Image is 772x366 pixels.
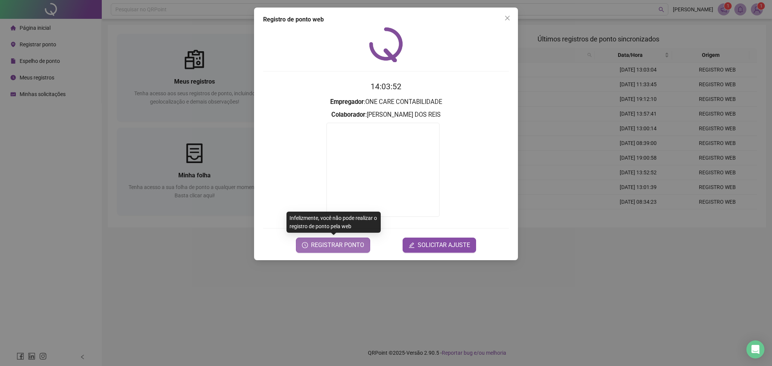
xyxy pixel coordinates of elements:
strong: Colaborador [331,111,365,118]
div: Registro de ponto web [263,15,509,24]
span: SOLICITAR AJUSTE [418,241,470,250]
button: Close [501,12,513,24]
img: QRPoint [369,27,403,62]
strong: Empregador [330,98,364,105]
div: Infelizmente, você não pode realizar o registro de ponto pela web [286,212,381,233]
h3: : [PERSON_NAME] DOS REIS [263,110,509,120]
span: close [504,15,510,21]
button: editSOLICITAR AJUSTE [403,238,476,253]
span: edit [409,242,415,248]
time: 14:03:52 [371,82,401,91]
span: REGISTRAR PONTO [311,241,364,250]
span: clock-circle [302,242,308,248]
button: REGISTRAR PONTO [296,238,370,253]
h3: : ONE CARE CONTABILIDADE [263,97,509,107]
div: Open Intercom Messenger [746,340,764,358]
